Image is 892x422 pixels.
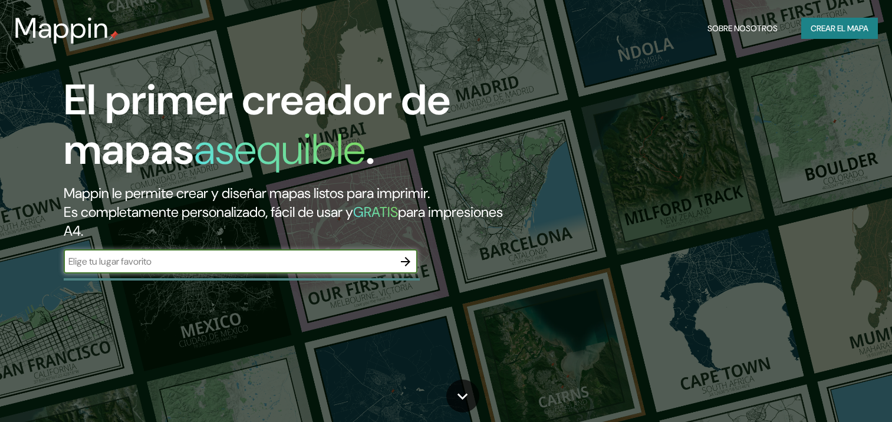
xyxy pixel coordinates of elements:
img: mappin-pin [109,31,119,40]
h1: asequible [194,122,366,177]
font: Crear el mapa [811,21,868,36]
h1: El primer creador de mapas . [64,75,510,184]
h5: GRATIS [353,203,398,221]
button: Crear el mapa [801,18,878,39]
h2: Mappin le permite crear y diseñar mapas listos para imprimir. Es completamente personalizado, fác... [64,184,510,240]
button: Sobre nosotros [703,18,782,39]
h3: Mappin [14,12,109,45]
font: Sobre nosotros [707,21,778,36]
input: Elige tu lugar favorito [64,255,394,268]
